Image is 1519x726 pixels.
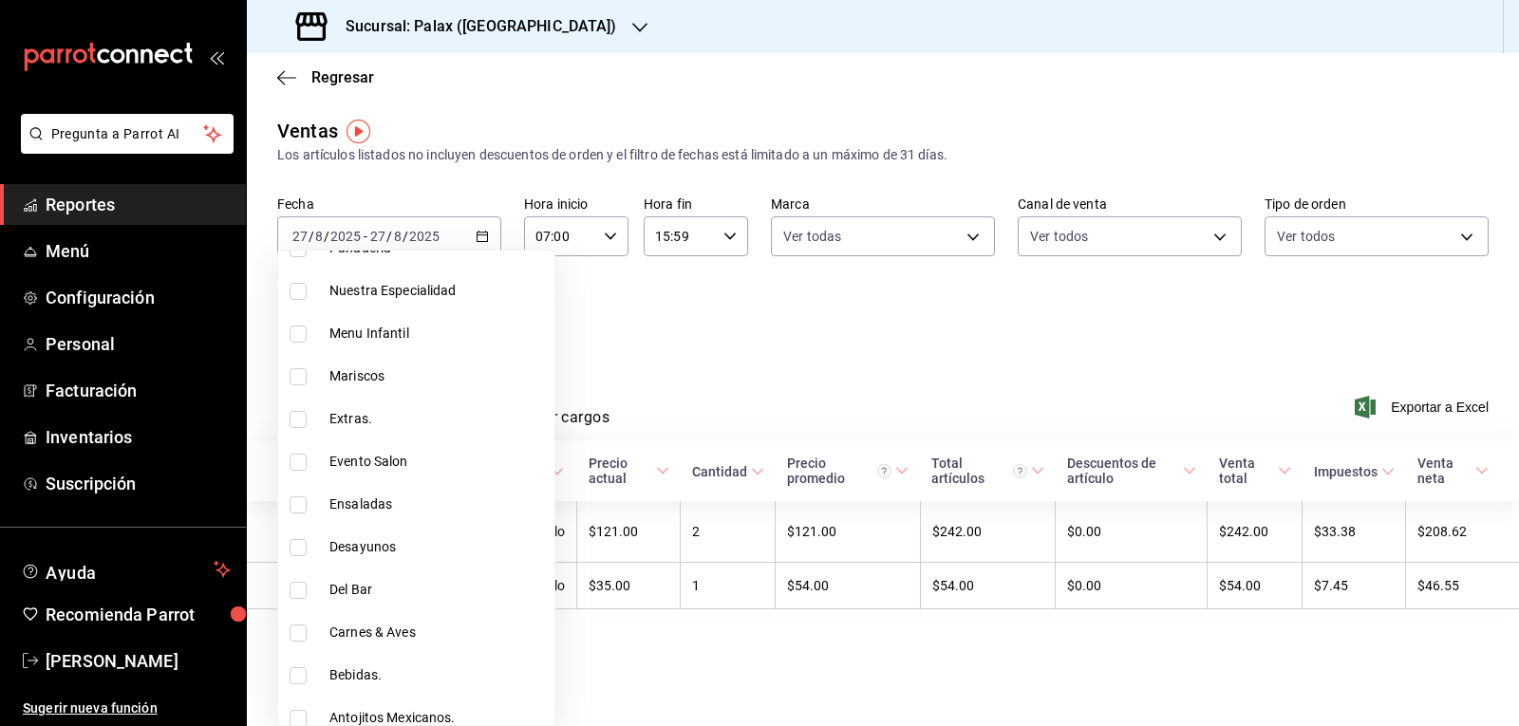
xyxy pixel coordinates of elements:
[329,281,547,301] span: Nuestra Especialidad
[329,580,547,600] span: Del Bar
[329,494,547,514] span: Ensaladas
[329,537,547,557] span: Desayunos
[329,665,547,685] span: Bebidas.
[329,409,547,429] span: Extras.
[329,452,547,472] span: Evento Salon
[329,623,547,642] span: Carnes & Aves
[329,366,547,386] span: Mariscos
[329,324,547,344] span: Menu Infantil
[347,120,370,143] img: Tooltip marker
